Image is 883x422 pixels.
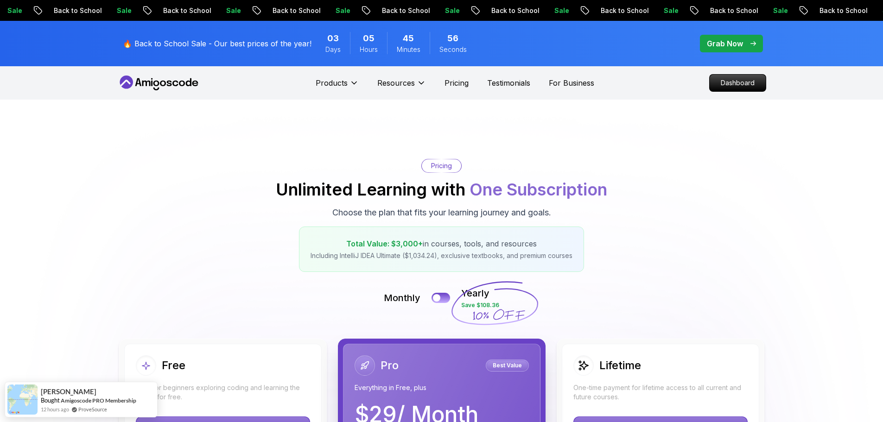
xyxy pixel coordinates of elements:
span: Hours [360,45,378,54]
p: Choose the plan that fits your learning journey and goals. [332,206,551,219]
span: 56 Seconds [447,32,458,45]
p: Sale [438,6,467,15]
p: Back to School [46,6,109,15]
p: in courses, tools, and resources [311,238,572,249]
p: Pricing [431,161,452,170]
p: Dashboard [710,75,766,91]
a: ProveSource [78,405,107,413]
p: Ideal for beginners exploring coding and learning the basics for free. [136,383,310,402]
p: Sale [766,6,795,15]
span: [PERSON_NAME] [41,388,96,396]
p: Grab Now [707,38,743,49]
a: Testimonials [487,77,530,88]
span: 45 Minutes [403,32,414,45]
span: Seconds [439,45,467,54]
p: Monthly [384,291,420,304]
span: Total Value: $3,000+ [346,239,423,248]
h2: Lifetime [599,358,641,373]
h2: Free [162,358,185,373]
a: For Business [549,77,594,88]
h2: Pro [381,358,399,373]
span: 12 hours ago [41,405,69,413]
span: One Subscription [470,179,607,200]
span: Minutes [397,45,420,54]
p: Resources [377,77,415,88]
p: Sale [109,6,139,15]
a: Amigoscode PRO Membership [61,397,136,404]
h2: Unlimited Learning with [276,180,607,199]
p: Back to School [484,6,547,15]
p: Back to School [156,6,219,15]
p: Back to School [375,6,438,15]
span: 5 Hours [363,32,375,45]
p: One-time payment for lifetime access to all current and future courses. [573,383,748,402]
span: 3 Days [327,32,339,45]
span: Bought [41,397,60,404]
span: Days [325,45,341,54]
p: Best Value [487,361,527,370]
p: Products [316,77,348,88]
a: Pricing [445,77,469,88]
p: Back to School [812,6,875,15]
button: Products [316,77,359,96]
p: Back to School [703,6,766,15]
p: Back to School [593,6,656,15]
a: Dashboard [709,74,766,92]
p: 🔥 Back to School Sale - Our best prices of the year! [123,38,311,49]
p: Everything in Free, plus [355,383,529,392]
p: Sale [547,6,577,15]
p: Sale [656,6,686,15]
p: Including IntelliJ IDEA Ultimate ($1,034.24), exclusive textbooks, and premium courses [311,251,572,260]
button: Resources [377,77,426,96]
p: Back to School [265,6,328,15]
p: Sale [328,6,358,15]
img: provesource social proof notification image [7,384,38,415]
p: Sale [219,6,248,15]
